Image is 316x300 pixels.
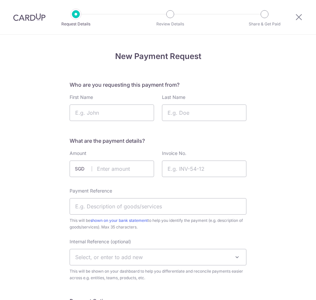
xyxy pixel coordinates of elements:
[70,81,246,89] h5: Who are you requesting this payment from?
[70,238,131,245] label: Internal Reference (optional)
[70,268,246,281] span: This will be shown on your dashboard to help you differentiate and reconcile payments easier acro...
[152,21,189,27] p: Review Details
[70,105,154,121] input: E.g. John
[70,198,246,215] input: E.g. Description of goods/services
[70,161,154,177] input: Enter amount
[162,161,246,177] input: E.g. INV-54-12
[162,105,246,121] input: E.g. Doe
[75,165,92,172] span: SGD
[162,150,186,157] label: Invoice No.
[13,13,46,21] img: CardUp
[75,254,143,260] span: Select, or enter to add new
[70,137,246,145] h5: What are the payment details?
[246,21,283,27] p: Share & Get Paid
[70,150,86,157] label: Amount
[57,21,94,27] p: Request Details
[90,218,148,223] a: shown on your bank statement
[70,188,112,194] label: Payment Reference
[70,50,246,62] h4: New Payment Request
[162,94,185,101] label: Last Name
[70,217,246,230] span: This will be to help you identify the payment (e.g. description of goods/services). Max 35 charac...
[70,94,93,101] label: First Name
